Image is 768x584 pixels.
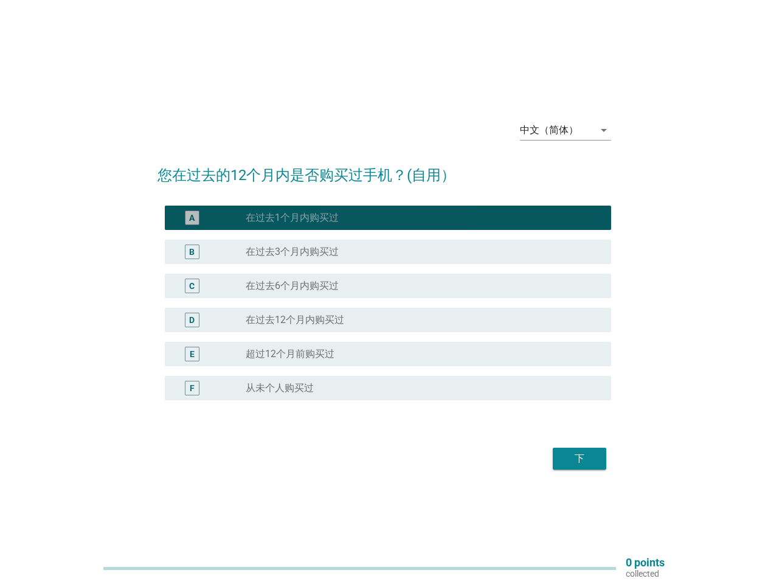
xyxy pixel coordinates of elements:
[246,314,344,326] label: 在过去12个月内购买过
[190,348,195,361] div: E
[246,382,314,394] label: 从未个人购买过
[189,314,195,327] div: D
[626,557,665,568] p: 0 points
[246,212,339,224] label: 在过去1个月内购买过
[246,280,339,292] label: 在过去6个月内购买过
[189,246,195,259] div: B
[597,123,611,137] i: arrow_drop_down
[246,348,334,360] label: 超过12个月前购买过
[157,152,611,186] h2: 您在过去的12个月内是否购买过手机？(自用）
[189,212,195,224] div: A
[189,280,195,293] div: C
[553,448,606,470] button: 下
[626,568,665,579] p: collected
[190,382,195,395] div: F
[562,451,597,466] div: 下
[520,125,578,136] div: 中文（简体）
[246,246,339,258] label: 在过去3个月内购买过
